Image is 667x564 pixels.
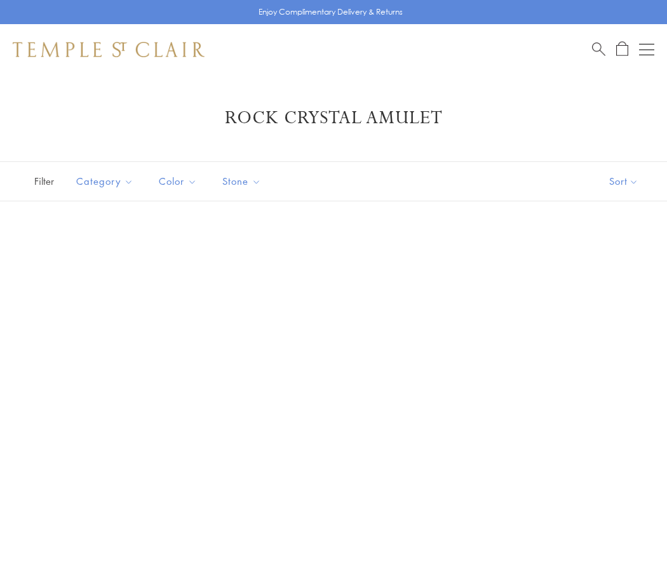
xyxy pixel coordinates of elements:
[32,107,635,130] h1: Rock Crystal Amulet
[639,42,654,57] button: Open navigation
[213,167,271,196] button: Stone
[581,162,667,201] button: Show sort by
[616,41,628,57] a: Open Shopping Bag
[70,173,143,189] span: Category
[149,167,206,196] button: Color
[592,41,605,57] a: Search
[259,6,403,18] p: Enjoy Complimentary Delivery & Returns
[67,167,143,196] button: Category
[152,173,206,189] span: Color
[216,173,271,189] span: Stone
[13,42,205,57] img: Temple St. Clair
